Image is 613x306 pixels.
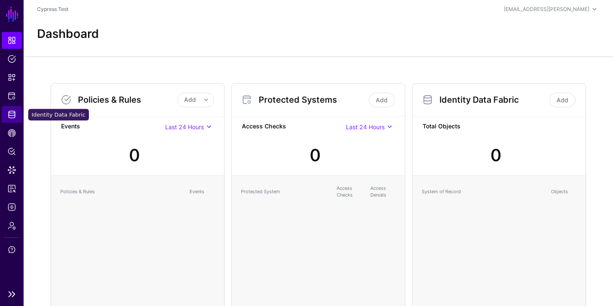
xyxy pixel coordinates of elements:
div: [EMAIL_ADDRESS][PERSON_NAME] [504,5,589,13]
span: Protected Systems [8,92,16,100]
div: 0 [310,143,321,168]
span: Identity Data Fabric [8,110,16,119]
span: Logs [8,203,16,211]
th: Protected System [237,181,332,203]
strong: Events [61,122,165,132]
a: Data Lens [2,162,22,178]
span: Reports [8,184,16,193]
div: 0 [490,143,501,168]
h2: Dashboard [37,27,99,41]
a: Protected Systems [2,88,22,104]
span: Dashboard [8,36,16,45]
th: Policies & Rules [56,181,185,203]
h3: Protected Systems [259,95,367,105]
a: Identity Data Fabric [2,106,22,123]
a: Snippets [2,69,22,86]
div: Identity Data Fabric [28,109,89,121]
span: Snippets [8,73,16,82]
span: Support [8,245,16,254]
a: CAEP Hub [2,125,22,141]
a: Add [369,93,395,107]
a: Dashboard [2,32,22,49]
th: Objects [547,181,581,203]
span: Add [184,96,196,103]
div: 0 [129,143,140,168]
h3: Policies & Rules [78,95,177,105]
th: Events [185,181,219,203]
span: Admin [8,221,16,230]
strong: Access Checks [242,122,346,132]
a: Admin [2,217,22,234]
h3: Identity Data Fabric [439,95,548,105]
a: Logs [2,199,22,216]
span: CAEP Hub [8,129,16,137]
strong: Total Objects [423,122,576,132]
a: Cypress Test [37,6,68,12]
a: Policy Lens [2,143,22,160]
th: System of Record [418,181,547,203]
a: Policies [2,51,22,67]
span: Last 24 Hours [165,123,204,130]
th: Access Checks [332,181,366,203]
th: Access Denials [366,181,400,203]
a: SGNL [5,5,19,24]
span: Last 24 Hours [346,123,385,130]
a: Add [549,93,576,107]
span: Policy Lens [8,147,16,156]
span: Policies [8,55,16,63]
span: Data Lens [8,166,16,174]
a: Reports [2,180,22,197]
